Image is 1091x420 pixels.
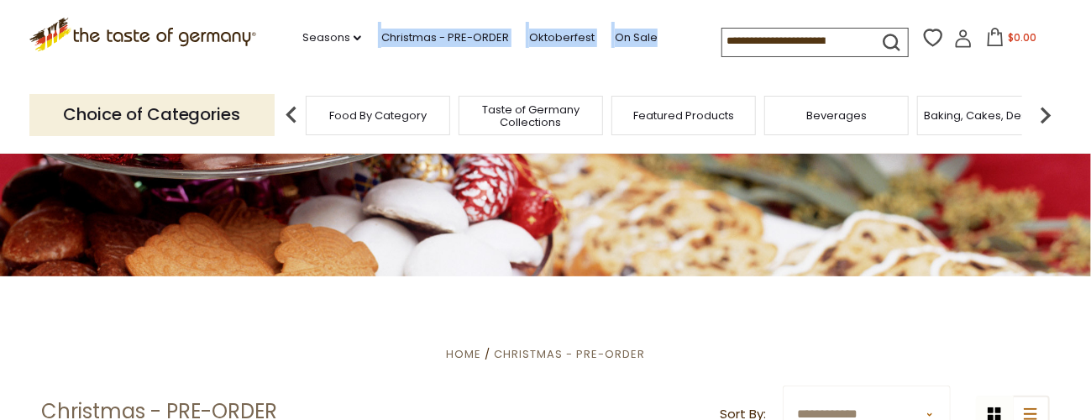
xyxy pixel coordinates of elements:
[1029,98,1062,132] img: next arrow
[29,94,275,135] p: Choice of Categories
[381,29,509,47] a: Christmas - PRE-ORDER
[1008,30,1036,45] span: $0.00
[302,29,361,47] a: Seasons
[529,29,595,47] a: Oktoberfest
[633,109,734,122] a: Featured Products
[976,28,1047,53] button: $0.00
[615,29,658,47] a: On Sale
[275,98,308,132] img: previous arrow
[494,346,645,362] a: Christmas - PRE-ORDER
[925,109,1055,122] a: Baking, Cakes, Desserts
[806,109,867,122] a: Beverages
[464,103,598,129] a: Taste of Germany Collections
